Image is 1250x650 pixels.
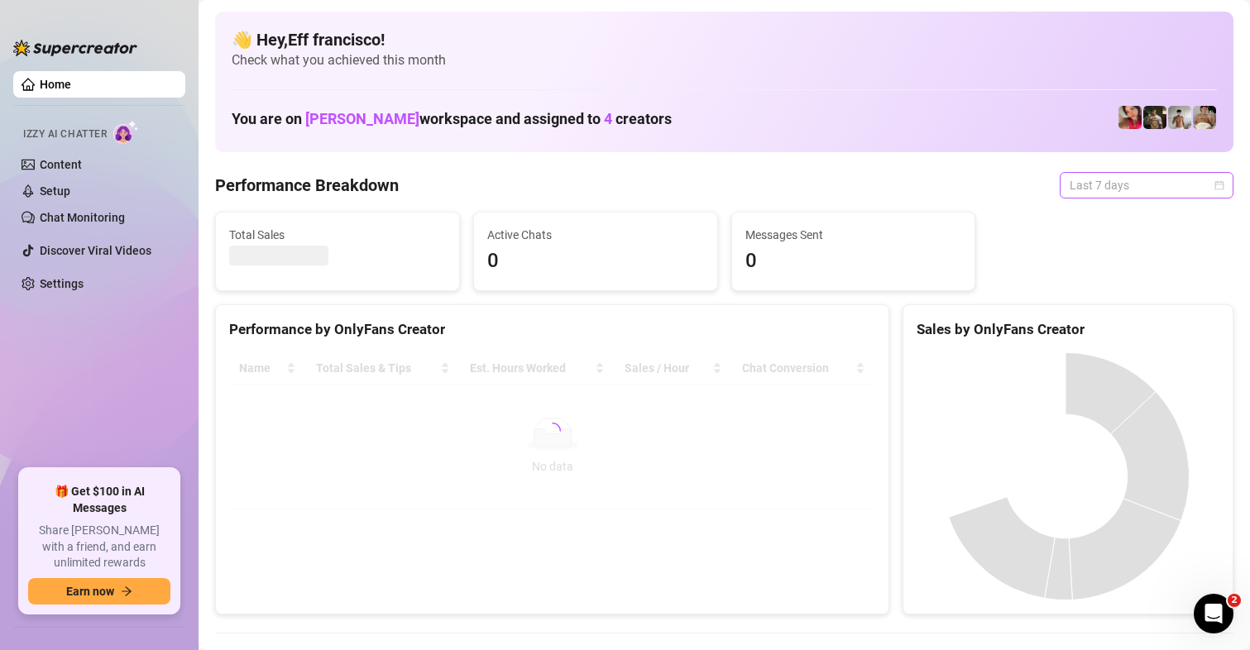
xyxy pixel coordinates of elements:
[229,318,875,341] div: Performance by OnlyFans Creator
[604,110,612,127] span: 4
[487,226,704,244] span: Active Chats
[40,184,70,198] a: Setup
[66,585,114,598] span: Earn now
[745,226,962,244] span: Messages Sent
[487,246,704,277] span: 0
[1214,180,1224,190] span: calendar
[1168,106,1191,129] img: aussieboy_j
[28,484,170,516] span: 🎁 Get $100 in AI Messages
[544,422,562,440] span: loading
[40,277,84,290] a: Settings
[232,28,1217,51] h4: 👋 Hey, Eff francisco !
[305,110,419,127] span: [PERSON_NAME]
[215,174,399,197] h4: Performance Breakdown
[745,246,962,277] span: 0
[113,120,139,144] img: AI Chatter
[121,585,132,597] span: arrow-right
[917,318,1219,341] div: Sales by OnlyFans Creator
[40,78,71,91] a: Home
[28,523,170,571] span: Share [PERSON_NAME] with a friend, and earn unlimited rewards
[1194,594,1233,633] iframe: Intercom live chat
[40,244,151,257] a: Discover Viral Videos
[40,158,82,171] a: Content
[229,226,446,244] span: Total Sales
[1193,106,1216,129] img: Aussieboy_jfree
[1228,594,1241,607] span: 2
[1118,106,1142,129] img: Vanessa
[28,578,170,605] button: Earn nowarrow-right
[13,40,137,56] img: logo-BBDzfeDw.svg
[40,211,125,224] a: Chat Monitoring
[1070,173,1224,198] span: Last 7 days
[23,127,107,142] span: Izzy AI Chatter
[1143,106,1166,129] img: Tony
[232,51,1217,69] span: Check what you achieved this month
[232,110,672,128] h1: You are on workspace and assigned to creators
